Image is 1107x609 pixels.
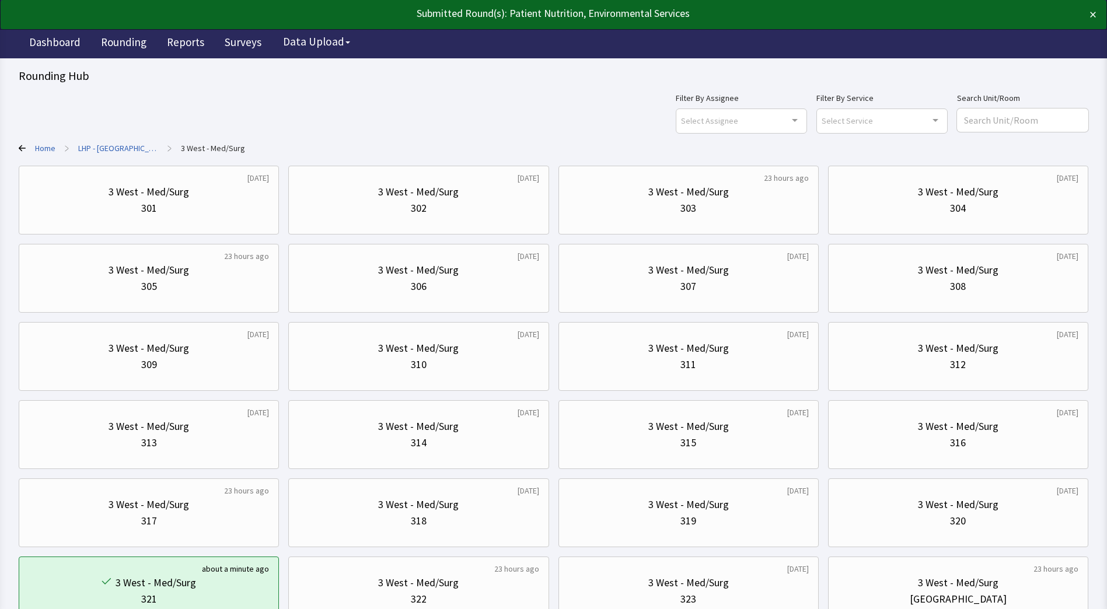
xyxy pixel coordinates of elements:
div: [DATE] [518,328,539,340]
div: [DATE] [247,172,269,184]
div: [DATE] [1057,407,1078,418]
div: 320 [950,513,966,529]
div: [DATE] [247,328,269,340]
span: > [65,136,69,160]
div: 318 [411,513,427,529]
div: 307 [680,278,696,295]
a: Rounding [92,29,155,58]
label: Search Unit/Room [957,91,1088,105]
div: 23 hours ago [1033,563,1078,575]
div: 3 West - Med/Surg [648,575,729,591]
div: 3 West - Med/Surg [116,575,196,591]
div: 3 West - Med/Surg [109,496,189,513]
div: 316 [950,435,966,451]
div: 3 West - Med/Surg [109,340,189,356]
div: 314 [411,435,427,451]
div: 3 West - Med/Surg [918,340,998,356]
div: 3 West - Med/Surg [378,418,459,435]
div: 3 West - Med/Surg [918,496,998,513]
div: 303 [680,200,696,216]
a: Home [35,142,55,154]
div: 309 [141,356,157,373]
div: Submitted Round(s): Patient Nutrition, Environmental Services [11,5,988,22]
div: Rounding Hub [19,68,1088,84]
div: [DATE] [518,250,539,262]
div: [DATE] [787,563,809,575]
div: 23 hours ago [224,250,269,262]
label: Filter By Service [816,91,948,105]
div: 319 [680,513,696,529]
div: 312 [950,356,966,373]
div: 310 [411,356,427,373]
div: 315 [680,435,696,451]
div: 3 West - Med/Surg [378,496,459,513]
div: 322 [411,591,427,607]
div: 3 West - Med/Surg [918,575,998,591]
div: 3 West - Med/Surg [378,575,459,591]
button: × [1089,5,1096,24]
div: [DATE] [518,407,539,418]
div: [DATE] [1057,172,1078,184]
span: Select Assignee [681,114,738,127]
div: [DATE] [787,485,809,496]
a: LHP - Pascack Valley [78,142,158,154]
label: Filter By Assignee [676,91,807,105]
div: 23 hours ago [494,563,539,575]
div: 301 [141,200,157,216]
div: [DATE] [787,407,809,418]
div: [DATE] [787,250,809,262]
div: 302 [411,200,427,216]
div: 3 West - Med/Surg [648,184,729,200]
a: 3 West - Med/Surg [181,142,245,154]
div: 3 West - Med/Surg [918,262,998,278]
div: 305 [141,278,157,295]
button: Data Upload [276,31,357,52]
div: 23 hours ago [764,172,809,184]
div: 3 West - Med/Surg [109,184,189,200]
div: 304 [950,200,966,216]
div: 317 [141,513,157,529]
div: 313 [141,435,157,451]
div: [DATE] [518,172,539,184]
div: 3 West - Med/Surg [378,184,459,200]
div: 3 West - Med/Surg [918,184,998,200]
div: 3 West - Med/Surg [648,262,729,278]
div: 308 [950,278,966,295]
div: [GEOGRAPHIC_DATA] [910,591,1007,607]
div: [DATE] [787,328,809,340]
div: 3 West - Med/Surg [648,340,729,356]
div: 3 West - Med/Surg [378,262,459,278]
div: [DATE] [1057,328,1078,340]
div: 3 West - Med/Surg [109,418,189,435]
div: 3 West - Med/Surg [648,418,729,435]
div: [DATE] [1057,250,1078,262]
div: about a minute ago [202,563,269,575]
div: 3 West - Med/Surg [648,496,729,513]
input: Search Unit/Room [957,108,1088,132]
div: [DATE] [1057,485,1078,496]
div: 23 hours ago [224,485,269,496]
span: Select Service [822,114,873,127]
a: Dashboard [20,29,89,58]
div: 3 West - Med/Surg [109,262,189,278]
div: 311 [680,356,696,373]
div: [DATE] [518,485,539,496]
div: 3 West - Med/Surg [378,340,459,356]
div: 3 West - Med/Surg [918,418,998,435]
div: [DATE] [247,407,269,418]
div: 306 [411,278,427,295]
div: 321 [141,591,157,607]
div: 323 [680,591,696,607]
span: > [167,136,172,160]
a: Surveys [216,29,270,58]
a: Reports [158,29,213,58]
